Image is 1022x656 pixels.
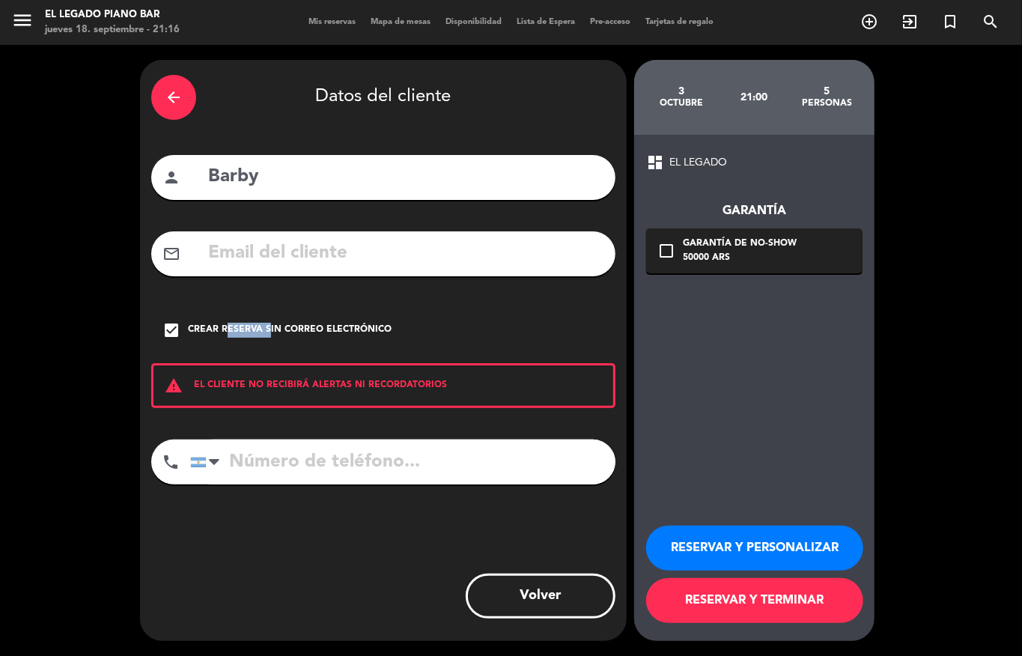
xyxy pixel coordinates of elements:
input: Email del cliente [207,238,604,269]
div: 5 [791,85,863,97]
div: jueves 18. septiembre - 21:16 [45,22,180,37]
i: check_box [162,321,180,339]
div: Garantía de no-show [683,237,797,252]
span: Tarjetas de regalo [638,18,721,26]
span: dashboard [646,154,664,171]
div: 3 [645,85,718,97]
div: 21:00 [718,71,791,124]
div: Datos del cliente [151,71,615,124]
i: menu [11,9,34,31]
div: Crear reserva sin correo electrónico [188,323,392,338]
span: Mis reservas [301,18,363,26]
div: Argentina: +54 [191,440,225,484]
i: exit_to_app [901,13,919,31]
i: mail_outline [162,245,180,263]
i: turned_in_not [941,13,959,31]
i: phone [162,453,180,471]
button: Volver [466,574,615,619]
div: EL CLIENTE NO RECIBIRÁ ALERTAS NI RECORDATORIOS [151,363,615,408]
span: Disponibilidad [438,18,509,26]
span: Lista de Espera [509,18,583,26]
button: RESERVAR Y PERSONALIZAR [646,526,863,571]
i: person [162,168,180,186]
button: RESERVAR Y TERMINAR [646,578,863,623]
div: octubre [645,97,718,109]
div: El Legado Piano Bar [45,7,180,22]
span: Pre-acceso [583,18,638,26]
i: warning [153,377,194,395]
i: arrow_back [165,88,183,106]
div: personas [791,97,863,109]
div: 50000 ARS [683,251,797,266]
i: check_box_outline_blank [657,242,675,260]
i: add_circle_outline [860,13,878,31]
div: Garantía [646,201,863,221]
span: EL LEGADO [669,154,727,171]
input: Número de teléfono... [190,440,615,485]
span: Mapa de mesas [363,18,438,26]
button: menu [11,9,34,37]
input: Nombre del cliente [207,162,604,192]
i: search [982,13,1000,31]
